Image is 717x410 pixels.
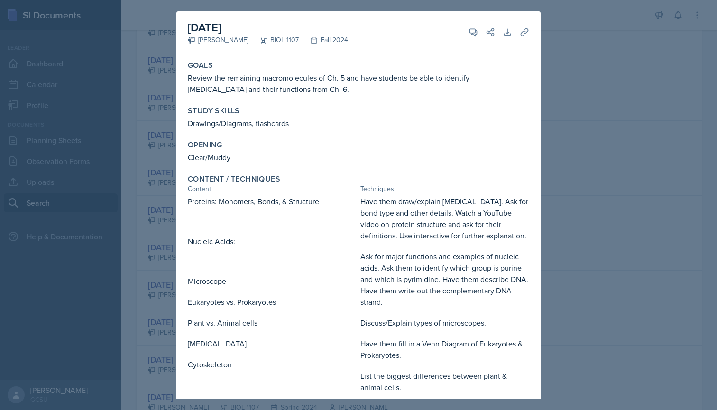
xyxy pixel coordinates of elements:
[360,196,529,241] p: Have them draw/explain [MEDICAL_DATA]. Ask for bond type and other details. Watch a YouTube video...
[188,174,280,184] label: Content / Techniques
[248,35,299,45] div: BIOL 1107
[188,296,357,308] p: Eukaryotes vs. Prokaryotes
[188,19,348,36] h2: [DATE]
[188,35,248,45] div: [PERSON_NAME]
[360,317,529,328] p: Discuss/Explain types of microscopes.
[188,184,357,194] div: Content
[188,236,357,247] p: Nucleic Acids:
[360,338,529,361] p: Have them fill in a Venn Diagram of Eukaryotes & Prokaryotes.
[188,359,357,370] p: Cytoskeleton
[188,317,357,328] p: Plant vs. Animal cells
[188,118,529,129] p: Drawings/Diagrams, flashcards
[188,140,222,150] label: Opening
[360,370,529,393] p: List the biggest differences between plant & animal cells.
[188,196,357,207] p: Proteins: Monomers, Bonds, & Structure
[188,61,213,70] label: Goals
[188,275,357,287] p: Microscope
[188,106,240,116] label: Study Skills
[188,152,529,163] p: Clear/Muddy
[360,184,529,194] div: Techniques
[188,338,357,349] p: [MEDICAL_DATA]
[360,251,529,308] p: Ask for major functions and examples of nucleic acids. Ask them to identify which group is purine...
[299,35,348,45] div: Fall 2024
[188,72,529,95] p: Review the remaining macromolecules of Ch. 5 and have students be able to identify [MEDICAL_DATA]...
